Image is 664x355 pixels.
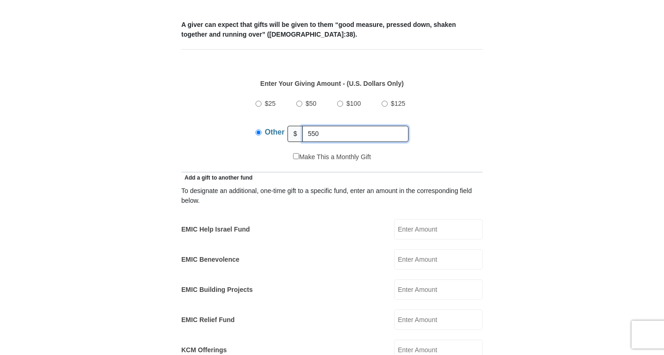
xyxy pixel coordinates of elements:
[181,174,253,181] span: Add a gift to another fund
[181,315,235,325] label: EMIC Relief Fund
[394,310,483,330] input: Enter Amount
[394,219,483,239] input: Enter Amount
[181,345,227,355] label: KCM Offerings
[394,249,483,270] input: Enter Amount
[391,100,405,107] span: $125
[181,225,250,234] label: EMIC Help Israel Fund
[265,100,275,107] span: $25
[293,152,371,162] label: Make This a Monthly Gift
[181,21,456,38] b: A giver can expect that gifts will be given to them “good measure, pressed down, shaken together ...
[181,186,483,206] div: To designate an additional, one-time gift to a specific fund, enter an amount in the correspondin...
[260,80,403,87] strong: Enter Your Giving Amount - (U.S. Dollars Only)
[181,255,239,265] label: EMIC Benevolence
[287,126,303,142] span: $
[265,128,285,136] span: Other
[306,100,316,107] span: $50
[293,153,299,159] input: Make This a Monthly Gift
[346,100,361,107] span: $100
[394,279,483,300] input: Enter Amount
[181,285,253,295] label: EMIC Building Projects
[302,126,409,142] input: Other Amount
